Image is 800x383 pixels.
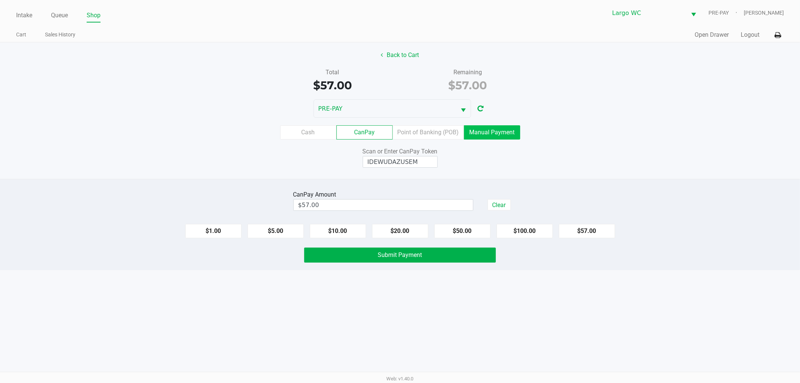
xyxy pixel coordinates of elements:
[559,224,615,238] button: $57.00
[270,68,395,77] div: Total
[686,4,701,22] button: Select
[393,125,464,140] label: Point of Banking (POB)
[708,9,744,17] span: PRE-PAY
[304,147,496,156] div: Scan or Enter CanPay Token
[372,224,428,238] button: $20.00
[51,10,68,21] a: Queue
[270,77,395,94] div: $57.00
[293,190,339,199] div: CanPay Amount
[248,224,304,238] button: $5.00
[376,48,424,62] button: Back to Cart
[16,30,26,39] a: Cart
[336,125,393,140] label: CanPay
[406,77,530,94] div: $57.00
[456,100,471,117] button: Select
[378,251,422,258] span: Submit Payment
[612,9,682,18] span: Largo WC
[185,224,242,238] button: $1.00
[744,9,784,17] span: [PERSON_NAME]
[741,30,759,39] button: Logout
[406,68,530,77] div: Remaining
[304,248,496,263] button: Submit Payment
[464,125,520,140] label: Manual Payment
[695,30,729,39] button: Open Drawer
[387,376,414,381] span: Web: v1.40.0
[16,10,32,21] a: Intake
[488,199,511,210] button: Clear
[45,30,75,39] a: Sales History
[318,104,452,113] span: PRE-PAY
[310,224,366,238] button: $10.00
[497,224,553,238] button: $100.00
[434,224,491,238] button: $50.00
[280,125,336,140] label: Cash
[87,10,101,21] a: Shop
